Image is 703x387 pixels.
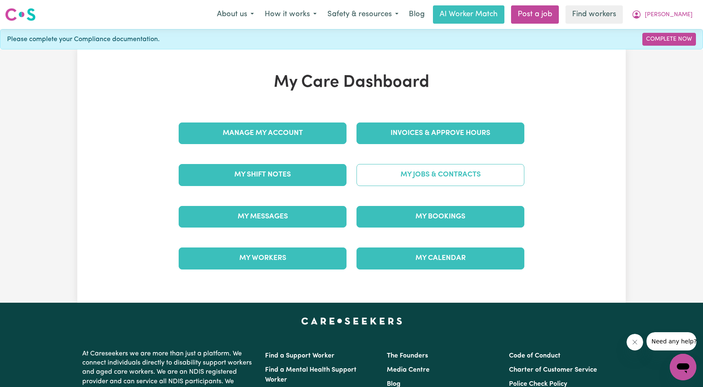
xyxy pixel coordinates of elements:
a: Careseekers logo [5,5,36,24]
span: Please complete your Compliance documentation. [7,34,160,44]
span: Need any help? [5,6,50,12]
h1: My Care Dashboard [174,73,529,93]
img: Careseekers logo [5,7,36,22]
a: Blog [404,5,430,24]
a: Find a Mental Health Support Worker [265,367,356,383]
a: My Jobs & Contracts [356,164,524,186]
iframe: Message from company [646,332,696,350]
a: Media Centre [387,367,430,373]
a: Careseekers home page [301,318,402,324]
a: AI Worker Match [433,5,504,24]
a: My Messages [179,206,347,228]
a: Complete Now [642,33,696,46]
a: Invoices & Approve Hours [356,122,524,144]
button: Safety & resources [322,6,404,23]
a: Manage My Account [179,122,347,144]
a: The Founders [387,353,428,359]
a: My Bookings [356,206,524,228]
a: My Workers [179,247,347,269]
a: Charter of Customer Service [509,367,597,373]
iframe: Close message [627,334,643,350]
a: Post a job [511,5,559,24]
iframe: Button to launch messaging window [670,354,696,380]
a: Find a Support Worker [265,353,334,359]
a: My Shift Notes [179,164,347,186]
a: My Calendar [356,247,524,269]
a: Code of Conduct [509,353,560,359]
span: [PERSON_NAME] [645,10,693,20]
a: Find workers [565,5,623,24]
button: How it works [259,6,322,23]
button: About us [211,6,259,23]
button: My Account [626,6,698,23]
